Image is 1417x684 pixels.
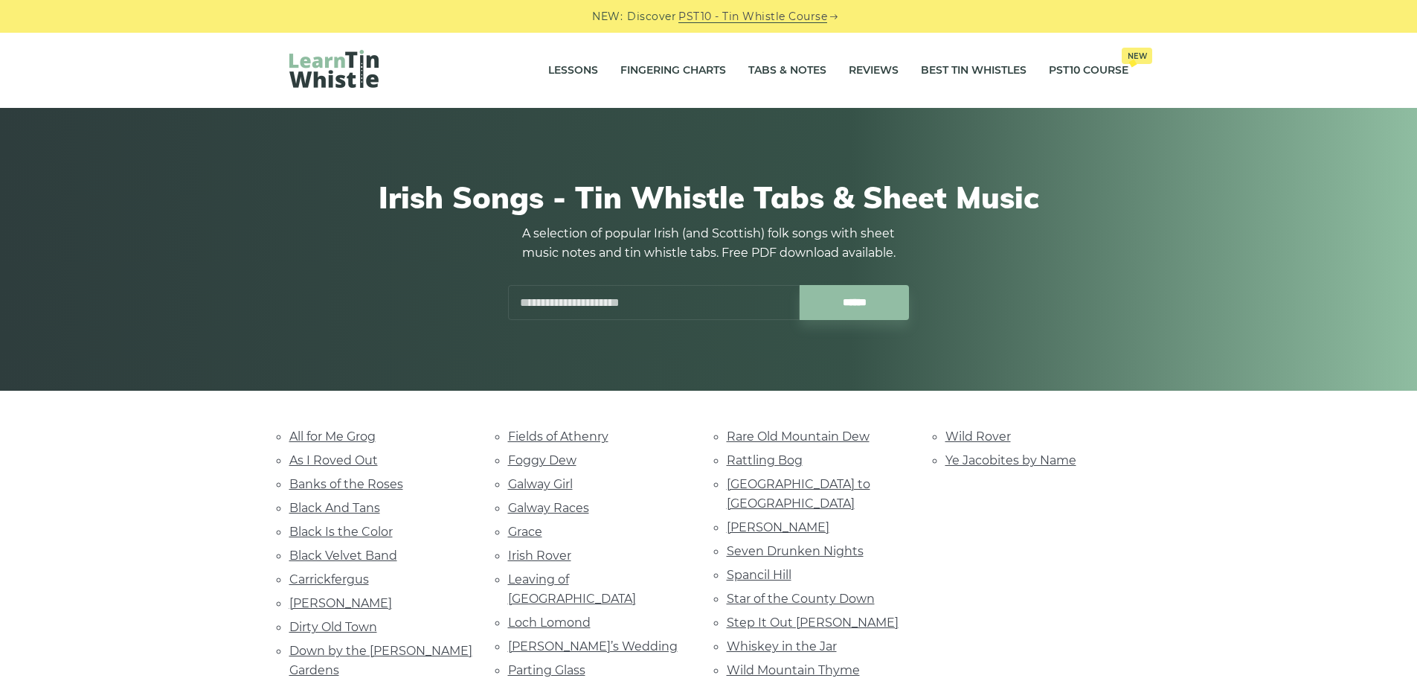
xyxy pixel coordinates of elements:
[289,453,378,467] a: As I Roved Out
[508,572,636,606] a: Leaving of [GEOGRAPHIC_DATA]
[289,644,472,677] a: Down by the [PERSON_NAME] Gardens
[289,50,379,88] img: LearnTinWhistle.com
[508,616,591,630] a: Loch Lomond
[508,639,678,653] a: [PERSON_NAME]’s Wedding
[289,477,403,491] a: Banks of the Roses
[508,477,573,491] a: Galway Girl
[289,596,392,610] a: [PERSON_NAME]
[508,525,542,539] a: Grace
[508,429,608,444] a: Fields of Athenry
[727,568,791,582] a: Spancil Hill
[508,453,576,467] a: Foggy Dew
[849,52,899,89] a: Reviews
[1049,52,1128,89] a: PST10 CourseNew
[945,429,1011,444] a: Wild Rover
[727,453,803,467] a: Rattling Bog
[727,477,870,511] a: [GEOGRAPHIC_DATA] to [GEOGRAPHIC_DATA]
[921,52,1026,89] a: Best Tin Whistles
[748,52,826,89] a: Tabs & Notes
[289,179,1128,215] h1: Irish Songs - Tin Whistle Tabs & Sheet Music
[727,429,870,444] a: Rare Old Mountain Dew
[548,52,598,89] a: Lessons
[289,620,377,634] a: Dirty Old Town
[508,663,585,677] a: Parting Glass
[508,501,589,515] a: Galway Races
[727,639,837,653] a: Whiskey in the Jar
[508,224,910,263] p: A selection of popular Irish (and Scottish) folk songs with sheet music notes and tin whistle tab...
[289,549,397,563] a: Black Velvet Band
[727,592,875,606] a: Star of the County Down
[727,616,899,630] a: Step It Out [PERSON_NAME]
[727,520,829,534] a: [PERSON_NAME]
[508,549,571,563] a: Irish Rover
[945,453,1076,467] a: Ye Jacobites by Name
[289,501,380,515] a: Black And Tans
[289,429,376,444] a: All for Me Grog
[727,663,860,677] a: Wild Mountain Thyme
[727,544,864,558] a: Seven Drunken Nights
[289,525,393,539] a: Black Is the Color
[289,572,369,586] a: Carrickfergus
[620,52,726,89] a: Fingering Charts
[1122,48,1152,64] span: New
